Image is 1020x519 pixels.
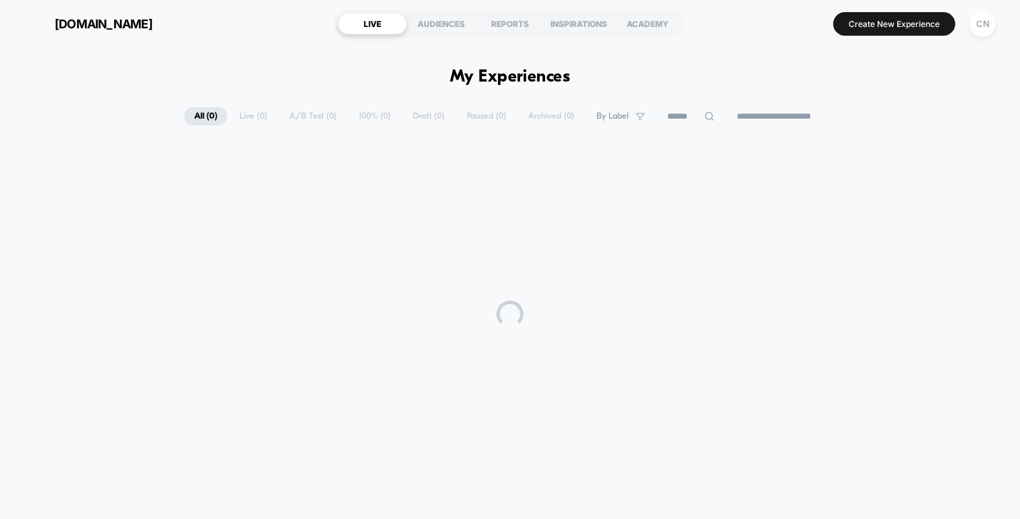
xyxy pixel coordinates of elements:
[407,13,476,34] div: AUDIENCES
[613,13,682,34] div: ACADEMY
[450,67,571,87] h1: My Experiences
[544,13,613,34] div: INSPIRATIONS
[833,12,955,36] button: Create New Experience
[476,13,544,34] div: REPORTS
[184,107,227,125] span: All ( 0 )
[596,111,629,121] span: By Label
[338,13,407,34] div: LIVE
[969,11,996,37] div: CN
[55,17,152,31] span: [DOMAIN_NAME]
[965,10,1000,38] button: CN
[20,13,157,34] button: [DOMAIN_NAME]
